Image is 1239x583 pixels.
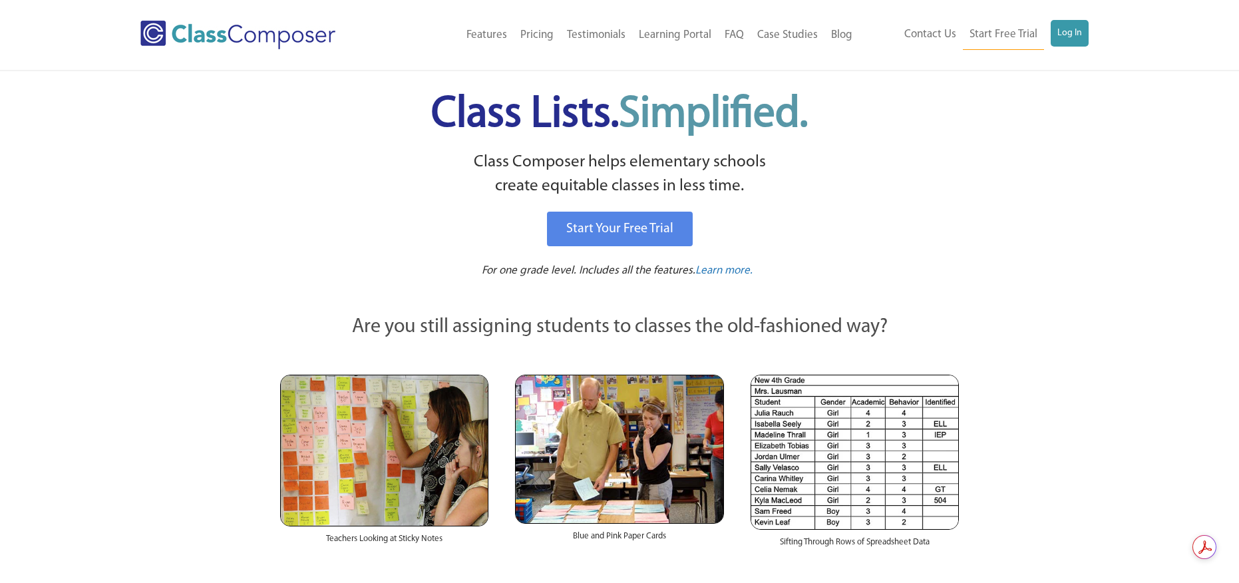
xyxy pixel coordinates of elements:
[547,212,693,246] a: Start Your Free Trial
[460,21,514,50] a: Features
[390,21,859,50] nav: Header Menu
[824,21,859,50] a: Blog
[898,20,963,49] a: Contact Us
[718,21,751,50] a: FAQ
[140,21,335,49] img: Class Composer
[963,20,1044,50] a: Start Free Trial
[431,93,808,136] span: Class Lists.
[482,265,695,276] span: For one grade level. Includes all the features.
[751,21,824,50] a: Case Studies
[280,375,488,526] img: Teachers Looking at Sticky Notes
[280,313,959,342] p: Are you still assigning students to classes the old-fashioned way?
[566,222,673,236] span: Start Your Free Trial
[560,21,632,50] a: Testimonials
[695,265,753,276] span: Learn more.
[278,150,961,199] p: Class Composer helps elementary schools create equitable classes in less time.
[859,20,1089,50] nav: Header Menu
[515,375,723,523] img: Blue and Pink Paper Cards
[695,263,753,280] a: Learn more.
[1051,20,1089,47] a: Log In
[280,526,488,558] div: Teachers Looking at Sticky Notes
[619,93,808,136] span: Simplified.
[514,21,560,50] a: Pricing
[751,375,959,530] img: Spreadsheets
[751,530,959,562] div: Sifting Through Rows of Spreadsheet Data
[632,21,718,50] a: Learning Portal
[515,524,723,556] div: Blue and Pink Paper Cards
